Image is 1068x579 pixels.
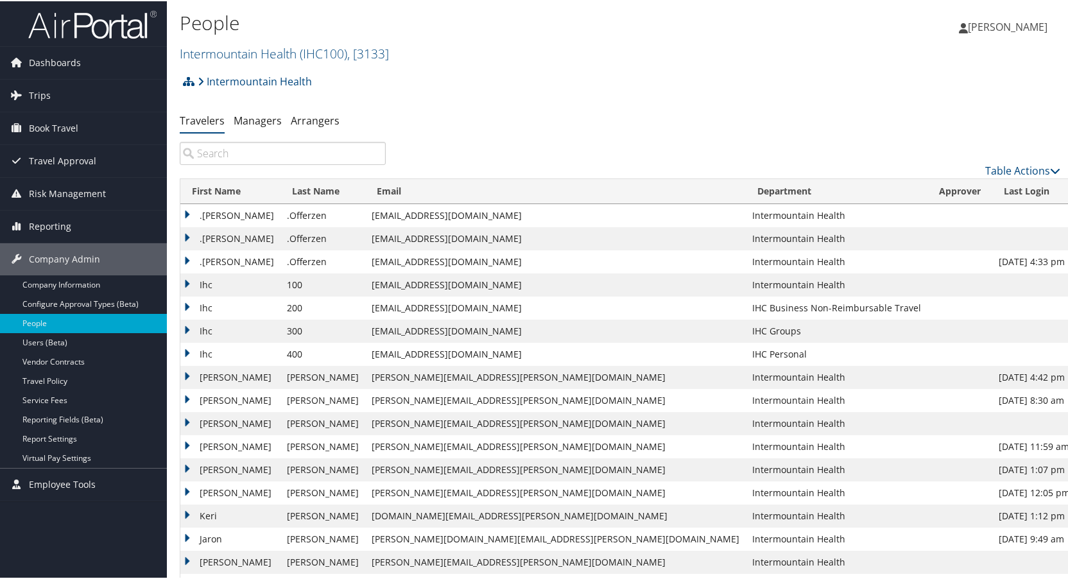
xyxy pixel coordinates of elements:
td: [DOMAIN_NAME][EMAIL_ADDRESS][PERSON_NAME][DOMAIN_NAME] [365,503,746,526]
td: Intermountain Health [746,226,927,249]
td: [PERSON_NAME] [180,411,280,434]
span: ( IHC100 ) [300,44,347,61]
th: First Name: activate to sort column ascending [180,178,280,203]
input: Search [180,141,386,164]
td: [PERSON_NAME][EMAIL_ADDRESS][PERSON_NAME][DOMAIN_NAME] [365,549,746,573]
td: .Offerzen [280,249,365,272]
td: Intermountain Health [746,272,927,295]
td: Intermountain Health [746,549,927,573]
td: [PERSON_NAME][EMAIL_ADDRESS][PERSON_NAME][DOMAIN_NAME] [365,411,746,434]
td: Intermountain Health [746,457,927,480]
td: [PERSON_NAME] [280,411,365,434]
span: [PERSON_NAME] [968,19,1047,33]
td: [PERSON_NAME][EMAIL_ADDRESS][PERSON_NAME][DOMAIN_NAME] [365,480,746,503]
td: [PERSON_NAME][EMAIL_ADDRESS][PERSON_NAME][DOMAIN_NAME] [365,457,746,480]
td: Intermountain Health [746,249,927,272]
span: Dashboards [29,46,81,78]
a: Intermountain Health [198,67,312,93]
span: Travel Approval [29,144,96,176]
span: Book Travel [29,111,78,143]
td: Ihc [180,295,280,318]
th: Department: activate to sort column ascending [746,178,927,203]
td: [EMAIL_ADDRESS][DOMAIN_NAME] [365,341,746,365]
td: Ihc [180,318,280,341]
td: Jaron [180,526,280,549]
a: Arrangers [291,112,340,126]
td: [PERSON_NAME] [280,457,365,480]
td: .Offerzen [280,203,365,226]
td: [PERSON_NAME] [280,503,365,526]
td: .[PERSON_NAME] [180,226,280,249]
a: [PERSON_NAME] [959,6,1060,45]
td: [PERSON_NAME] [280,365,365,388]
td: [PERSON_NAME] [180,549,280,573]
td: [PERSON_NAME][EMAIL_ADDRESS][PERSON_NAME][DOMAIN_NAME] [365,434,746,457]
td: [PERSON_NAME] [180,457,280,480]
td: [PERSON_NAME] [180,480,280,503]
h1: People [180,8,767,35]
td: .Offerzen [280,226,365,249]
th: Email: activate to sort column ascending [365,178,746,203]
td: [EMAIL_ADDRESS][DOMAIN_NAME] [365,295,746,318]
td: [PERSON_NAME] [280,526,365,549]
td: Intermountain Health [746,503,927,526]
td: [PERSON_NAME] [180,388,280,411]
img: airportal-logo.png [28,8,157,39]
td: .[PERSON_NAME] [180,203,280,226]
td: Intermountain Health [746,480,927,503]
td: IHC Groups [746,318,927,341]
td: IHC Business Non-Reimbursable Travel [746,295,927,318]
td: 100 [280,272,365,295]
a: Travelers [180,112,225,126]
span: Reporting [29,209,71,241]
td: Intermountain Health [746,526,927,549]
td: 400 [280,341,365,365]
td: Intermountain Health [746,365,927,388]
span: Company Admin [29,242,100,274]
td: [EMAIL_ADDRESS][DOMAIN_NAME] [365,203,746,226]
td: Intermountain Health [746,203,927,226]
td: Intermountain Health [746,388,927,411]
td: [PERSON_NAME] [280,388,365,411]
td: Ihc [180,341,280,365]
td: [PERSON_NAME][EMAIL_ADDRESS][PERSON_NAME][DOMAIN_NAME] [365,388,746,411]
th: Last Name: activate to sort column descending [280,178,365,203]
span: Risk Management [29,177,106,209]
a: Intermountain Health [180,44,389,61]
td: [EMAIL_ADDRESS][DOMAIN_NAME] [365,226,746,249]
td: IHC Personal [746,341,927,365]
td: Intermountain Health [746,411,927,434]
td: [EMAIL_ADDRESS][DOMAIN_NAME] [365,272,746,295]
td: 200 [280,295,365,318]
td: [PERSON_NAME] [280,549,365,573]
td: .[PERSON_NAME] [180,249,280,272]
span: Trips [29,78,51,110]
td: [EMAIL_ADDRESS][DOMAIN_NAME] [365,318,746,341]
a: Table Actions [985,162,1060,177]
td: [PERSON_NAME] [280,434,365,457]
td: [PERSON_NAME] [180,365,280,388]
td: [PERSON_NAME][DOMAIN_NAME][EMAIL_ADDRESS][PERSON_NAME][DOMAIN_NAME] [365,526,746,549]
td: Intermountain Health [746,434,927,457]
td: Keri [180,503,280,526]
td: Ihc [180,272,280,295]
a: Managers [234,112,282,126]
td: [EMAIL_ADDRESS][DOMAIN_NAME] [365,249,746,272]
span: , [ 3133 ] [347,44,389,61]
td: 300 [280,318,365,341]
th: Approver [927,178,992,203]
td: [PERSON_NAME] [180,434,280,457]
td: [PERSON_NAME][EMAIL_ADDRESS][PERSON_NAME][DOMAIN_NAME] [365,365,746,388]
span: Employee Tools [29,467,96,499]
td: [PERSON_NAME] [280,480,365,503]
